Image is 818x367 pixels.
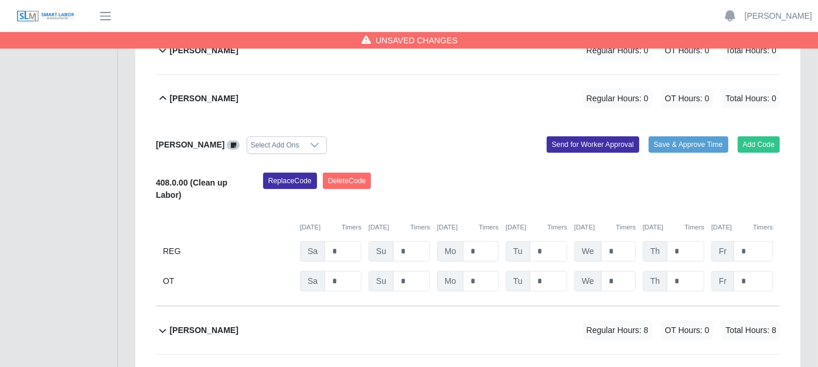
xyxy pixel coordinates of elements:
[506,241,530,262] span: Tu
[722,321,780,340] span: Total Hours: 8
[169,324,238,337] b: [PERSON_NAME]
[583,41,652,60] span: Regular Hours: 0
[300,271,325,291] span: Sa
[711,271,734,291] span: Fr
[662,41,713,60] span: OT Hours: 0
[616,222,636,232] button: Timers
[722,41,780,60] span: Total Hours: 0
[342,222,362,232] button: Timers
[437,241,463,262] span: Mo
[547,222,567,232] button: Timers
[711,222,773,232] div: [DATE]
[745,10,812,22] a: [PERSON_NAME]
[437,222,499,232] div: [DATE]
[410,222,430,232] button: Timers
[574,222,636,232] div: [DATE]
[163,241,293,262] div: REG
[156,75,780,122] button: [PERSON_NAME] Regular Hours: 0 OT Hours: 0 Total Hours: 0
[574,271,602,291] span: We
[169,92,238,105] b: [PERSON_NAME]
[156,178,227,200] b: 408.0.00 (Clean up Labor)
[247,137,303,153] div: Select Add Ons
[547,136,639,153] button: Send for Worker Approval
[722,89,780,108] span: Total Hours: 0
[156,27,780,74] button: [PERSON_NAME] Regular Hours: 0 OT Hours: 0 Total Hours: 0
[169,44,238,57] b: [PERSON_NAME]
[323,173,371,189] button: DeleteCode
[662,89,713,108] span: OT Hours: 0
[479,222,499,232] button: Timers
[684,222,704,232] button: Timers
[263,173,317,189] button: ReplaceCode
[16,10,75,23] img: SLM Logo
[583,321,652,340] span: Regular Hours: 8
[643,222,704,232] div: [DATE]
[711,241,734,262] span: Fr
[369,271,394,291] span: Su
[163,271,293,291] div: OT
[753,222,773,232] button: Timers
[643,241,667,262] span: Th
[300,241,325,262] span: Sa
[227,140,240,149] a: View/Edit Notes
[369,222,430,232] div: [DATE]
[506,271,530,291] span: Tu
[643,271,667,291] span: Th
[662,321,713,340] span: OT Hours: 0
[574,241,602,262] span: We
[738,136,780,153] button: Add Code
[369,241,394,262] span: Su
[506,222,567,232] div: [DATE]
[156,307,780,354] button: [PERSON_NAME] Regular Hours: 8 OT Hours: 0 Total Hours: 8
[376,35,458,46] span: Unsaved Changes
[583,89,652,108] span: Regular Hours: 0
[649,136,728,153] button: Save & Approve Time
[300,222,362,232] div: [DATE]
[156,140,224,149] b: [PERSON_NAME]
[437,271,463,291] span: Mo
